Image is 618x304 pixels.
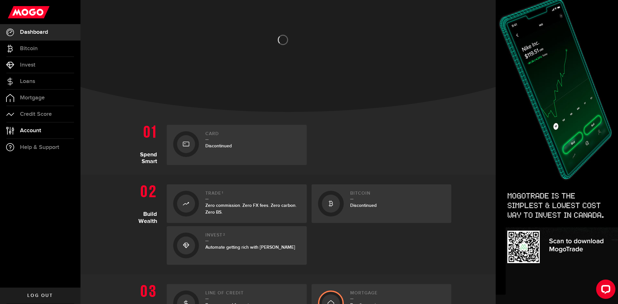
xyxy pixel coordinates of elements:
span: Invest [20,62,35,68]
h1: Spend Smart [125,122,162,165]
span: Bitcoin [20,46,38,51]
h2: Card [205,131,300,140]
span: Account [20,128,41,134]
span: Discontinued [350,203,377,208]
span: Log out [27,293,53,298]
span: Automate getting rich with [PERSON_NAME] [205,244,295,250]
h2: Line of credit [205,290,300,299]
a: CardDiscontinued [167,125,307,165]
h2: Invest [205,233,300,241]
h2: Trade [205,191,300,199]
a: BitcoinDiscontinued [312,184,452,223]
a: Invest2Automate getting rich with [PERSON_NAME] [167,226,307,265]
span: Discontinued [205,143,232,149]
span: Dashboard [20,29,48,35]
iframe: LiveChat chat widget [591,277,618,304]
span: Help & Support [20,144,59,150]
sup: 2 [223,233,225,236]
a: Trade1Zero commission. Zero FX fees. Zero carbon. Zero BS. [167,184,307,223]
span: Credit Score [20,111,52,117]
sup: 1 [222,191,223,195]
span: Zero commission. Zero FX fees. Zero carbon. Zero BS. [205,203,296,215]
h2: Bitcoin [350,191,445,199]
span: Mortgage [20,95,45,101]
span: Loans [20,78,35,84]
h1: Build Wealth [125,181,162,265]
h2: Mortgage [350,290,445,299]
